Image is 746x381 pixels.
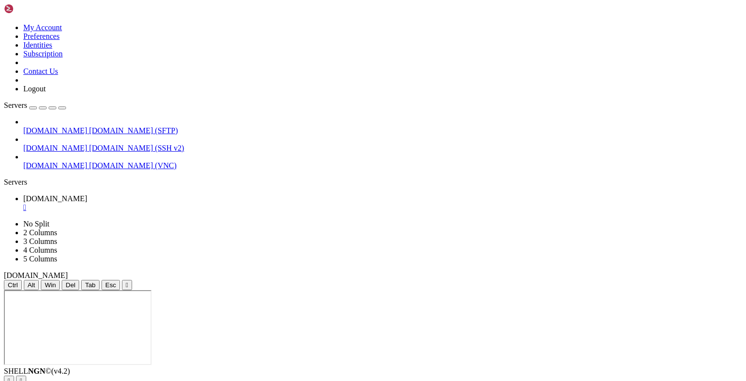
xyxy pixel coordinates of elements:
button: Ctrl [4,280,22,290]
span: [DOMAIN_NAME] (VNC) [89,161,177,170]
span: SHELL © [4,367,70,375]
span: [DOMAIN_NAME] [23,126,87,135]
a: Preferences [23,32,60,40]
span: Esc [105,281,116,289]
span: [DOMAIN_NAME] [4,271,68,279]
span: Ctrl [8,281,18,289]
a: 3 Columns [23,237,57,245]
span: Del [66,281,75,289]
div:  [126,281,128,289]
a: Contact Us [23,67,58,75]
span: [DOMAIN_NAME] (SSH v2) [89,144,185,152]
li: [DOMAIN_NAME] [DOMAIN_NAME] (VNC) [23,153,742,170]
a: h.ycloud.info [23,194,742,212]
li: [DOMAIN_NAME] [DOMAIN_NAME] (SSH v2) [23,135,742,153]
a: Identities [23,41,52,49]
span: [DOMAIN_NAME] [23,161,87,170]
button: Alt [24,280,39,290]
div: Servers [4,178,742,187]
a: 4 Columns [23,246,57,254]
b: NGN [28,367,46,375]
span: [DOMAIN_NAME] [23,194,87,203]
a:  [23,203,742,212]
span: Servers [4,101,27,109]
button:  [122,280,132,290]
a: [DOMAIN_NAME] [DOMAIN_NAME] (SFTP) [23,126,742,135]
a: 2 Columns [23,228,57,237]
a: No Split [23,220,50,228]
span: [DOMAIN_NAME] [23,144,87,152]
a: Servers [4,101,66,109]
button: Win [41,280,60,290]
button: Tab [81,280,100,290]
a: Logout [23,85,46,93]
span: 4.2.0 [51,367,70,375]
a: Subscription [23,50,63,58]
a: My Account [23,23,62,32]
span: Alt [28,281,35,289]
span: [DOMAIN_NAME] (SFTP) [89,126,178,135]
a: 5 Columns [23,255,57,263]
li: [DOMAIN_NAME] [DOMAIN_NAME] (SFTP) [23,118,742,135]
a: [DOMAIN_NAME] [DOMAIN_NAME] (SSH v2) [23,144,742,153]
button: Del [62,280,79,290]
img: Shellngn [4,4,60,14]
button: Esc [102,280,120,290]
a: [DOMAIN_NAME] [DOMAIN_NAME] (VNC) [23,161,742,170]
span: Win [45,281,56,289]
span: Tab [85,281,96,289]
